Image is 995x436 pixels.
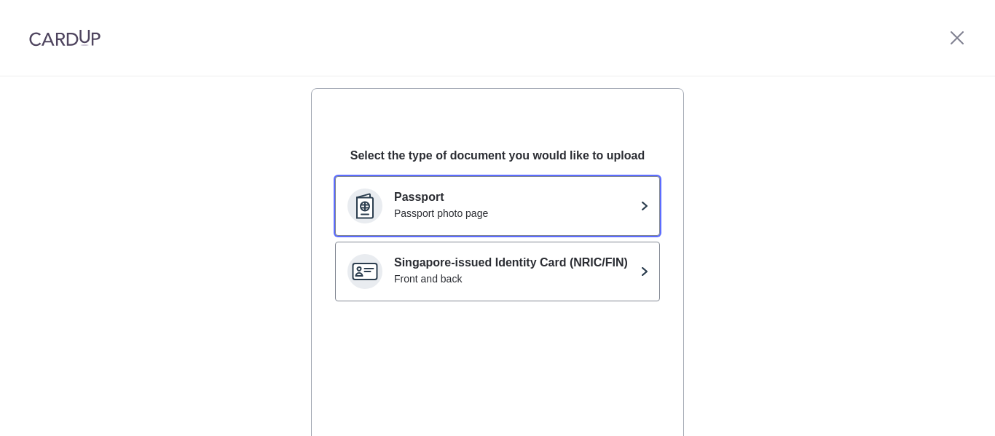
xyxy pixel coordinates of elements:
[129,10,159,23] span: Help
[394,271,634,286] div: Front and back
[29,29,101,47] img: CardUp
[335,242,660,301] button: Singapore-issued Identity Card (NRIC/FIN)Front and back
[335,147,660,165] div: Select the type of document you would like to upload
[394,206,634,221] div: Passport photo page
[33,10,63,23] span: Help
[394,254,634,271] p: Singapore-issued Identity Card (NRIC/FIN)
[394,189,634,206] p: Passport
[335,176,660,301] ul: Documents you can use to verify your identity
[335,176,660,236] button: PassportPassport photo page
